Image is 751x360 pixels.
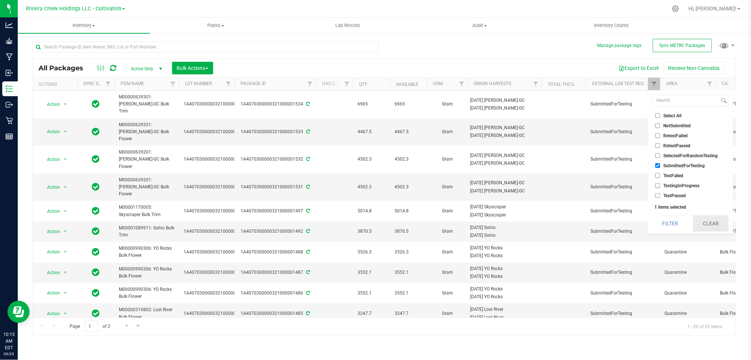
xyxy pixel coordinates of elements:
[305,129,310,134] span: Sync from Compliance System
[653,95,720,106] input: Search
[664,114,682,118] span: Select All
[591,249,656,256] span: SubmittedForTesting
[6,85,13,92] inline-svg: Inventory
[185,81,212,86] a: Lot Number
[653,39,712,52] button: Sync METRC Packages
[61,247,70,257] span: select
[6,21,13,29] inline-svg: Analytics
[359,82,367,87] a: Qty
[61,288,70,298] span: select
[358,269,386,276] span: 3552.1
[33,41,379,53] input: Search Package ID, Item Name, SKU, Lot or Part Number...
[92,206,100,216] span: In Sync
[341,78,353,90] a: Filter
[432,101,463,108] span: Gram
[234,290,317,297] div: 1A4070300000321000001486
[664,62,725,74] button: Receive Non-Cannabis
[682,321,728,332] span: 1 - 20 of 32 items
[234,269,317,276] div: 1A4070300000321000001487
[40,154,60,165] span: Action
[395,101,423,108] span: 6965
[395,156,423,163] span: 4502.3
[172,62,213,74] button: Bulk Actions
[358,290,386,297] span: 3552.1
[184,269,246,276] span: 1A4070300000321000001487
[61,309,70,319] span: select
[591,269,656,276] span: SubmittedForTesting
[6,117,13,124] inline-svg: Retail
[40,99,60,110] span: Action
[120,81,144,86] a: Item Name
[305,101,310,107] span: Sync from Compliance System
[591,208,656,215] span: SubmittedForTesting
[693,215,729,232] button: Clear
[470,97,540,104] div: Value 1: 2025-09-08 Stambaugh-GC
[591,156,656,163] span: SubmittedForTesting
[470,124,540,131] div: Value 1: 2025-09-08 Stambaugh-GC
[119,245,175,259] span: M00000990306: YO Rocks Bulk Flower
[433,81,443,86] a: UOM
[395,128,423,135] span: 4467.5
[63,321,117,332] span: Page of 2
[305,290,310,296] span: Sync from Compliance System
[18,18,150,33] a: Inventory
[470,286,540,293] div: Value 1: 2025-08-18 YO Rocks
[432,310,463,317] span: Gram
[92,288,100,298] span: In Sync
[61,127,70,137] span: select
[470,105,540,112] div: Value 2: 2025-09-08 Stambaugh-GC
[184,184,246,191] span: 1A4070300000321000001531
[92,267,100,277] span: In Sync
[358,228,386,235] span: 3870.5
[234,228,317,235] div: 1A4070300000321000001492
[150,22,282,29] span: Plants
[6,133,13,140] inline-svg: Reports
[470,203,540,211] div: Value 1: 2025-08-18 Skyscraper
[40,206,60,216] span: Action
[305,311,310,316] span: Sync from Compliance System
[597,43,642,49] button: Manage package tags
[591,184,656,191] span: SubmittedForTesting
[358,184,386,191] span: 4502.3
[241,81,266,86] a: Package ID
[665,310,711,317] span: Quarantine
[92,226,100,236] span: In Sync
[38,64,91,72] span: All Packages
[26,6,121,12] span: Riviera Creek Holdings LLC - Cultivation
[6,101,13,108] inline-svg: Outbound
[40,127,60,137] span: Action
[85,321,98,332] input: 1
[119,225,175,239] span: M00001089911: Sohio Bulk Trim
[92,99,100,109] span: In Sync
[470,179,540,186] div: Value 1: 2025-09-08 Stambaugh-GC
[656,153,660,158] input: SelectedForRandomTesting
[3,351,14,357] p: 09/25
[222,78,235,90] a: Filter
[92,247,100,257] span: In Sync
[38,82,74,87] div: Actions
[664,154,718,158] span: SelectedForRandomTesting
[470,160,540,167] div: Value 2: 2025-09-08 Stambaugh-GC
[655,205,727,210] div: 1 items selected
[395,290,423,297] span: 3552.1
[234,208,317,215] div: 1A4070300000321000001497
[470,232,540,239] div: Value 2: 2025-08-18 Sohio
[664,194,686,198] span: TestPassed
[432,228,463,235] span: Gram
[167,78,179,90] a: Filter
[305,184,310,189] span: Sync from Compliance System
[470,252,540,259] div: Value 2: 2025-08-18 YO Rocks
[92,308,100,319] span: In Sync
[660,43,705,48] span: Sync METRC Packages
[656,113,660,118] input: Select All
[395,184,423,191] span: 4502.3
[61,268,70,278] span: select
[61,182,70,192] span: select
[591,128,656,135] span: SubmittedForTesting
[92,127,100,137] span: In Sync
[656,123,660,128] input: NotSubmitted
[119,149,175,170] span: M00000639201: [PERSON_NAME]-GC Bulk Flower
[18,22,150,29] span: Inventory
[591,101,656,108] span: SubmittedForTesting
[432,249,463,256] span: Gram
